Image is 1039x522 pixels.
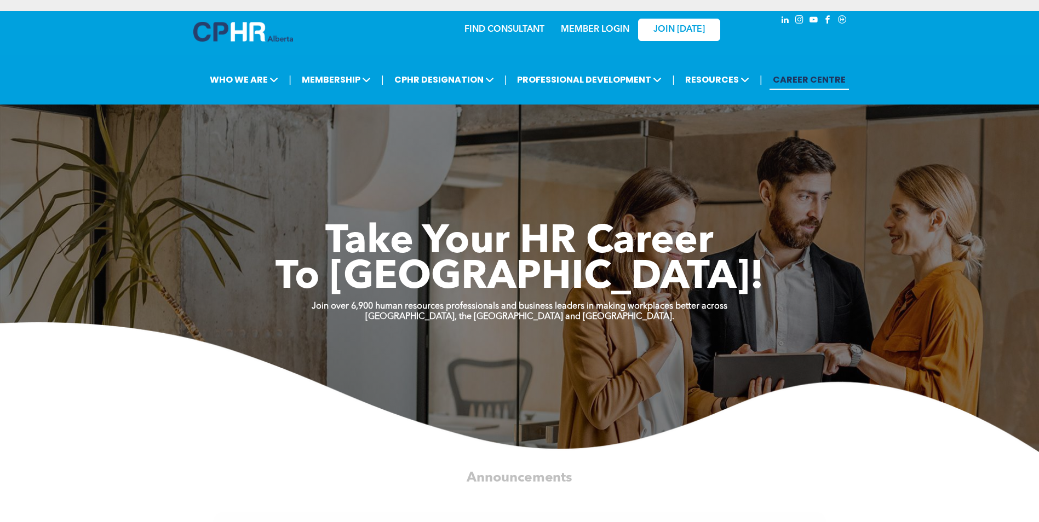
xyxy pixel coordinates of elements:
strong: Join over 6,900 human resources professionals and business leaders in making workplaces better ac... [312,302,727,311]
span: PROFESSIONAL DEVELOPMENT [514,69,665,90]
span: CPHR DESIGNATION [391,69,497,90]
a: linkedin [779,14,791,28]
li: | [381,68,384,91]
li: | [289,68,291,91]
strong: [GEOGRAPHIC_DATA], the [GEOGRAPHIC_DATA] and [GEOGRAPHIC_DATA]. [365,312,674,321]
a: youtube [808,14,820,28]
img: A blue and white logo for cp alberta [193,22,293,42]
li: | [504,68,507,91]
a: facebook [822,14,834,28]
span: JOIN [DATE] [653,25,705,35]
a: instagram [794,14,806,28]
span: To [GEOGRAPHIC_DATA]! [275,258,764,298]
span: Take Your HR Career [325,223,714,262]
span: MEMBERSHIP [299,69,374,90]
span: Announcements [467,471,572,485]
span: RESOURCES [682,69,753,90]
a: JOIN [DATE] [638,19,720,41]
li: | [760,68,762,91]
span: WHO WE ARE [206,69,282,90]
a: Social network [836,14,848,28]
li: | [672,68,675,91]
a: MEMBER LOGIN [561,25,629,34]
a: CAREER CENTRE [770,69,849,90]
a: FIND CONSULTANT [464,25,544,34]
